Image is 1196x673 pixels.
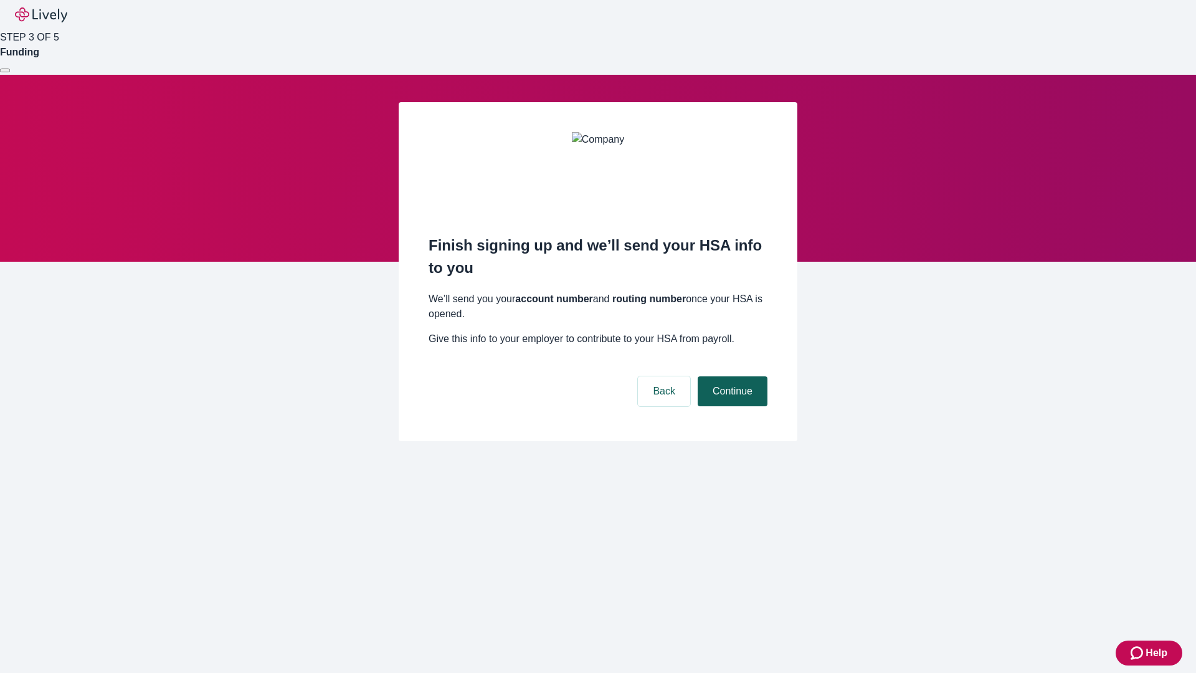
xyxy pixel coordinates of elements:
[15,7,67,22] img: Lively
[429,292,767,322] p: We’ll send you your and once your HSA is opened.
[429,234,767,279] h2: Finish signing up and we’ll send your HSA info to you
[1116,641,1182,666] button: Zendesk support iconHelp
[698,376,767,406] button: Continue
[1146,646,1167,661] span: Help
[572,132,624,207] img: Company
[638,376,690,406] button: Back
[429,332,767,346] p: Give this info to your employer to contribute to your HSA from payroll.
[515,294,592,304] strong: account number
[612,294,686,304] strong: routing number
[1131,646,1146,661] svg: Zendesk support icon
